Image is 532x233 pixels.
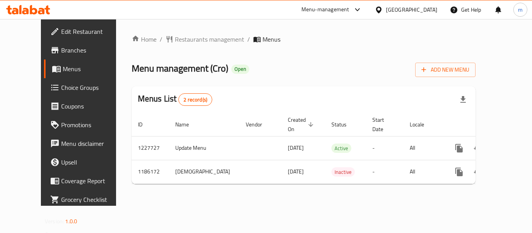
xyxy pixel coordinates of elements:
button: more [450,139,469,158]
button: more [450,163,469,181]
span: Menu management ( Cro ) [132,60,228,77]
a: Grocery Checklist [44,190,130,209]
h2: Menus List [138,93,212,106]
div: Total records count [178,93,212,106]
span: [DATE] [288,143,304,153]
span: Choice Groups [61,83,123,92]
div: [GEOGRAPHIC_DATA] [386,5,437,14]
span: Restaurants management [175,35,244,44]
a: Coupons [44,97,130,116]
span: Edit Restaurant [61,27,123,36]
th: Actions [444,113,531,137]
a: Edit Restaurant [44,22,130,41]
span: Start Date [372,115,394,134]
a: Promotions [44,116,130,134]
span: [DATE] [288,166,304,177]
span: Version: [45,216,64,226]
span: Branches [61,46,123,55]
td: Update Menu [169,136,240,160]
td: 1227727 [132,136,169,160]
span: Vendor [246,120,272,129]
td: - [366,160,403,184]
span: Open [231,66,249,72]
button: Change Status [469,163,487,181]
span: 1.0.0 [65,216,77,226]
a: Choice Groups [44,78,130,97]
span: Add New Menu [421,65,469,75]
span: Active [331,144,351,153]
div: Open [231,65,249,74]
a: Home [132,35,157,44]
span: Coverage Report [61,176,123,186]
span: 2 record(s) [179,96,212,103]
a: Restaurants management [166,35,244,44]
span: Menus [262,35,280,44]
div: Inactive [331,167,355,177]
button: Add New Menu [415,63,476,77]
span: Created On [288,115,316,134]
span: Locale [410,120,434,129]
span: Status [331,120,357,129]
li: / [247,35,250,44]
span: Grocery Checklist [61,195,123,204]
td: All [403,136,444,160]
span: ID [138,120,153,129]
td: 1186172 [132,160,169,184]
a: Menu disclaimer [44,134,130,153]
table: enhanced table [132,113,531,184]
button: Change Status [469,139,487,158]
span: Inactive [331,168,355,177]
span: Menu disclaimer [61,139,123,148]
td: - [366,136,403,160]
span: m [518,5,523,14]
span: Promotions [61,120,123,130]
div: Export file [454,90,472,109]
span: Menus [63,64,123,74]
a: Coverage Report [44,172,130,190]
span: Name [175,120,199,129]
nav: breadcrumb [132,35,476,44]
a: Upsell [44,153,130,172]
td: All [403,160,444,184]
span: Upsell [61,158,123,167]
a: Branches [44,41,130,60]
a: Menus [44,60,130,78]
td: [DEMOGRAPHIC_DATA] [169,160,240,184]
li: / [160,35,162,44]
div: Menu-management [301,5,349,14]
span: Coupons [61,102,123,111]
